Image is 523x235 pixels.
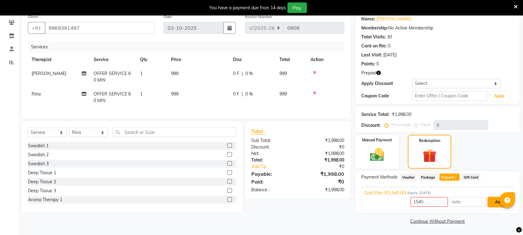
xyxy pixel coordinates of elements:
div: Deep Tissue 2 [28,179,56,185]
div: ₹1,998.00 [392,111,412,118]
span: 1 [140,71,143,76]
div: Apply Discount [362,80,412,87]
div: Coupon Code [362,93,412,99]
a: Add Tip [247,163,306,170]
div: 30 [387,34,392,40]
input: Search by Name/Mobile/Email/Code [45,22,154,34]
a: [PERSON_NAME] [377,16,411,22]
label: Client [28,14,38,20]
span: 999 [171,71,178,76]
div: Swedish 2 [28,152,49,158]
div: Paid: [247,178,298,185]
span: Prepaid [440,174,460,181]
span: 999 [279,91,287,97]
button: Apply [491,91,508,101]
span: 999 [279,71,287,76]
span: Gold Plan (₹1,540.00) [364,190,407,196]
span: Total [251,128,266,135]
img: _gift.svg [419,147,441,164]
div: 0 [377,61,379,67]
div: Balance : [247,187,298,193]
div: Total: [247,157,298,163]
div: ₹1,998.00 [298,170,349,178]
input: Amount [411,197,448,207]
th: Total [276,53,307,67]
div: ₹0 [306,163,349,170]
button: +91 [28,22,45,34]
th: Service [90,53,136,67]
div: Name: [362,16,376,22]
div: Card on file: [362,43,387,49]
div: Sub Total: [247,137,298,144]
div: Points: [362,61,376,67]
div: ₹1,998.00 [298,157,349,163]
span: | [242,70,243,77]
div: 0 [388,43,391,49]
div: Discount: [247,144,298,150]
div: No Active Membership [362,25,514,31]
div: Deep Tissue 3 [28,188,56,194]
div: Swedish 3 [28,161,49,167]
th: Action [307,53,345,67]
label: Fixed [421,122,430,127]
label: Manual Payment [362,137,392,143]
div: ₹1,998.00 [298,187,349,193]
label: Invoice Number [245,14,272,20]
label: Percentage [392,122,411,127]
span: Voucher [400,174,417,181]
input: Search or Scan [112,127,236,137]
span: Payment Methods [362,174,398,180]
th: Price [167,53,229,67]
div: Membership: [362,25,389,31]
div: Services [29,41,349,53]
span: 0 % [245,91,253,97]
span: | [242,91,243,97]
div: ₹1,998.00 [298,137,349,144]
label: Redemption [419,138,441,144]
button: Add [488,197,510,207]
input: note [449,197,486,207]
a: Continue Without Payment [357,218,519,225]
input: Enter Offer / Coupon Code [412,91,488,101]
div: Swedish 1 [28,143,49,149]
span: OFFER SERVICE 60 MIN [94,91,131,103]
span: OFFER SERVICE 60 MIN [94,71,131,83]
span: 0 F [233,70,239,77]
span: 0 % [245,70,253,77]
span: Prepaid [362,70,377,76]
div: Discount: [362,122,381,129]
div: Payable: [247,170,298,178]
span: Package [419,174,437,181]
span: Expiry: [DATE] [408,190,431,196]
th: Qty [136,53,167,67]
th: Therapist [28,53,90,67]
span: 1 [140,91,143,97]
div: Deep Tissue 1 [28,170,56,176]
div: Total Visits: [362,34,386,40]
span: 0 F [233,91,239,97]
span: Gift Card [462,174,481,181]
div: [DATE] [384,52,397,58]
th: Disc [229,53,276,67]
span: 1 [454,176,458,180]
span: Rina [32,91,41,97]
div: ₹1,998.00 [298,150,349,157]
div: ₹0 [298,144,349,150]
div: Service Total: [362,111,390,118]
img: _cash.svg [366,147,389,163]
button: Pay [288,2,307,13]
label: Date [164,14,172,20]
div: Net: [247,150,298,157]
span: [PERSON_NAME] [32,71,66,76]
div: You have a payment due from 14 days [210,5,286,11]
div: Aroma Therapy 1 [28,197,62,203]
div: Last Visit: [362,52,382,58]
div: ₹0 [298,178,349,185]
span: 999 [171,91,178,97]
